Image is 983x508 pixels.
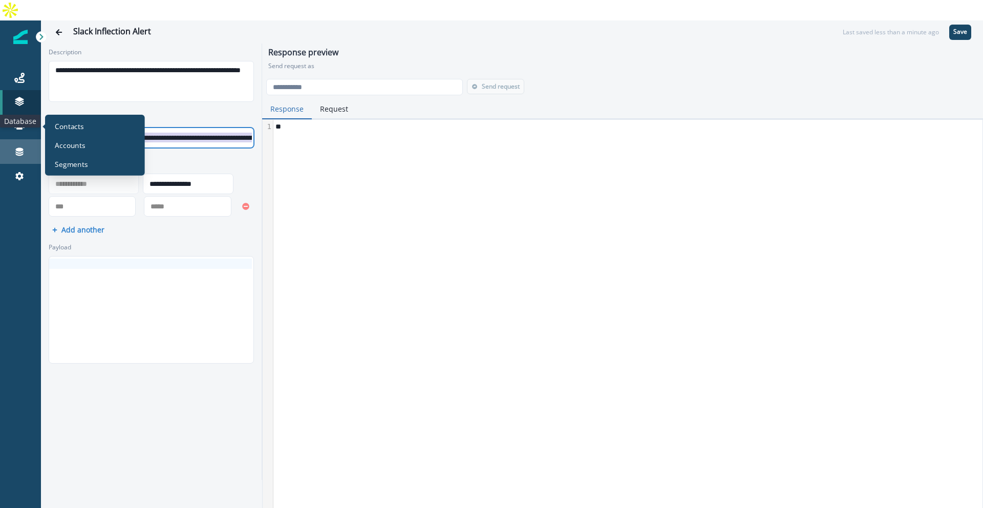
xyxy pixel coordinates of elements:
[268,48,977,61] h1: Response preview
[312,99,356,119] button: Request
[55,159,88,169] p: Segments
[73,27,151,38] div: Slack Inflection Alert
[55,121,83,131] p: Contacts
[61,225,104,235] p: Add another
[467,79,524,94] button: Send request
[949,25,971,40] button: Save
[268,61,977,71] p: Send request as
[49,119,141,134] a: Contacts
[49,48,248,57] label: Description
[49,138,141,153] a: Accounts
[263,122,273,132] div: 1
[953,28,967,35] p: Save
[238,199,254,214] button: Remove
[482,83,520,90] p: Send request
[55,140,85,150] p: Accounts
[49,157,141,172] a: Segments
[49,22,69,43] button: Go back
[13,30,28,44] img: Inflection
[49,114,248,123] label: Webhook URL
[843,28,939,37] div: Last saved less than a minute ago
[262,99,312,119] button: Response
[49,160,248,170] label: Headers
[52,225,104,235] button: Add another
[49,243,248,252] label: Payload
